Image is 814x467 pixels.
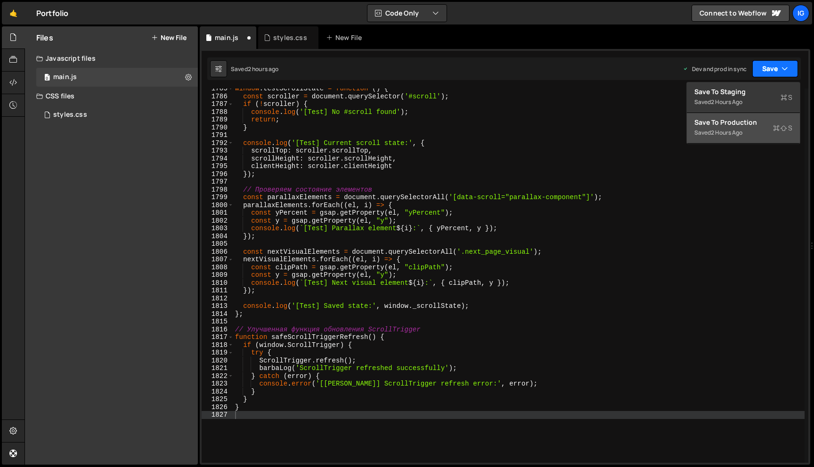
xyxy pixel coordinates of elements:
div: 1785 [202,85,234,93]
div: 2 hours ago [711,129,742,137]
div: 1827 [202,411,234,419]
div: styles.css [53,111,87,119]
div: 1809 [202,271,234,279]
div: Javascript files [25,49,198,68]
a: 🤙 [2,2,25,24]
div: 1825 [202,395,234,403]
div: Save to Staging [694,87,792,97]
div: 14577/44352.css [36,105,198,124]
div: 1803 [202,225,234,233]
div: 1808 [202,264,234,272]
div: 1790 [202,124,234,132]
div: Dev and prod in sync [683,65,747,73]
div: 14577/44954.js [36,68,198,87]
div: 1806 [202,248,234,256]
div: CSS files [25,87,198,105]
div: 2 hours ago [711,98,742,106]
div: Saved [231,65,279,73]
div: 1800 [202,201,234,209]
button: Code Only [367,5,447,22]
div: 1819 [202,349,234,357]
div: styles.css [273,33,307,42]
a: Ig [792,5,809,22]
div: 1818 [202,341,234,349]
h2: Files [36,32,53,43]
div: 1826 [202,403,234,411]
div: 1788 [202,108,234,116]
span: S [781,93,792,102]
div: 1821 [202,364,234,372]
div: 1791 [202,131,234,139]
div: 1792 [202,139,234,147]
div: 1797 [202,178,234,186]
span: 0 [44,74,50,82]
div: Portfolio [36,8,68,19]
div: 1810 [202,279,234,287]
button: Save to StagingS Saved2 hours ago [687,82,800,113]
div: Saved [694,127,792,138]
button: Save [752,60,798,77]
div: New File [326,33,366,42]
div: 1815 [202,318,234,326]
div: main.js [53,73,77,81]
button: Save to ProductionS Saved2 hours ago [687,113,800,144]
div: Saved [694,97,792,108]
div: 1793 [202,147,234,155]
div: Save to Production [694,118,792,127]
div: 1789 [202,116,234,124]
div: 1804 [202,233,234,241]
div: 1812 [202,295,234,303]
div: 1787 [202,100,234,108]
div: 1794 [202,155,234,163]
div: 1786 [202,93,234,101]
div: 1798 [202,186,234,194]
div: 1822 [202,372,234,380]
div: 1813 [202,302,234,310]
div: 1823 [202,380,234,388]
div: 1816 [202,326,234,334]
div: 1805 [202,240,234,248]
a: Connect to Webflow [692,5,790,22]
div: 1795 [202,162,234,170]
div: 1817 [202,333,234,341]
button: New File [151,34,187,41]
div: 1811 [202,287,234,295]
div: 1796 [202,170,234,178]
div: 2 hours ago [248,65,279,73]
div: 1802 [202,217,234,225]
div: main.js [215,33,238,42]
div: 1820 [202,357,234,365]
div: 1814 [202,310,234,318]
span: S [773,123,792,133]
div: 1824 [202,388,234,396]
div: 1807 [202,256,234,264]
div: 1799 [202,193,234,201]
div: 1801 [202,209,234,217]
